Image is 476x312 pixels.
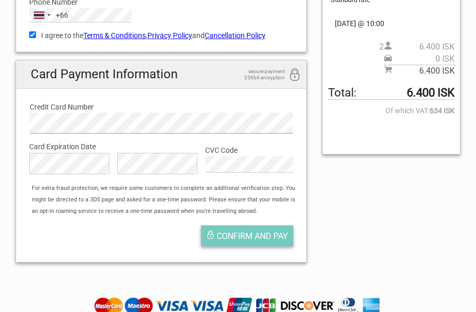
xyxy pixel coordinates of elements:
[201,225,293,246] button: Confirm and pay
[379,41,455,53] span: 2 person(s)
[392,65,455,77] span: 6.400 ISK
[328,18,455,29] span: [DATE] @ 10:00
[430,105,455,116] strong: 634 ISK
[16,61,306,88] h2: Card Payment Information
[407,87,455,99] strong: 6.400 ISK
[205,31,266,40] a: Cancellation Policy
[147,31,192,40] a: Privacy Policy
[217,231,288,241] span: Confirm and pay
[384,53,455,65] span: Pickup price
[328,87,455,99] span: Total to be paid
[233,68,285,81] span: secure payment 256bit encryption
[30,101,293,113] label: Credit Card Number
[30,8,68,22] button: Selected country
[384,65,455,77] span: Subtotal
[392,53,455,65] span: 0 ISK
[29,30,293,41] label: I agree to the , and
[120,16,132,29] button: Open LiveChat chat widget
[328,105,455,116] span: Of which VAT:
[27,183,306,218] div: For extra fraud protection, we require some customers to complete an additional verification step...
[56,9,68,21] div: +66
[289,68,301,82] i: 256bit encryption
[205,145,293,156] label: CVC Code
[15,18,118,27] p: We're away right now. Please check back later!
[83,31,146,40] a: Terms & Conditions
[29,141,293,152] label: Card Expiration Date
[392,41,455,53] span: 6.400 ISK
